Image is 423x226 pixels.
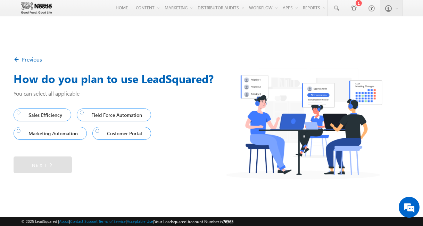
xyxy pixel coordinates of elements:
span: 76565 [223,219,233,224]
a: Acceptable Use [127,219,153,224]
p: You can select all applicable [14,90,409,97]
span: Your Leadsquared Account Number is [154,219,233,224]
img: d_60004797649_company_0_60004797649 [12,37,29,46]
a: About [59,219,69,224]
div: Chat with us now [36,37,117,46]
h3: How do you plan to use LeadSquared? [14,70,409,87]
img: Custom Logo [21,2,52,14]
span: Marketing Automation [17,129,81,138]
img: Back_Arrow.png [14,56,22,64]
a: Terms of Service [99,219,126,224]
textarea: Type your message and hit 'Enter' [9,64,127,170]
a: Contact Support [70,219,98,224]
a: Next [14,156,72,173]
img: Leadsquared_CRM_Purpose.png [211,65,397,183]
img: Right_Arrow.png [47,161,53,168]
span: Field Force Automation [80,110,145,120]
span: Customer Portal [96,129,145,138]
a: Previous [14,56,42,63]
div: Minimize live chat window [114,3,131,20]
em: Start Chat [94,176,126,185]
span: © 2025 LeadSquared | | | | | [21,218,233,225]
span: Sales Efficiency [17,110,65,120]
